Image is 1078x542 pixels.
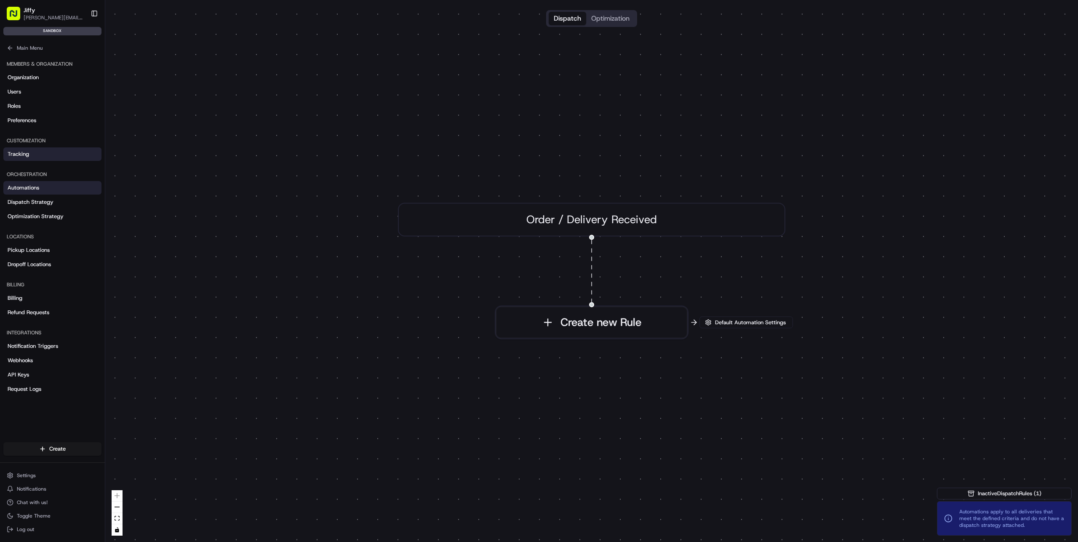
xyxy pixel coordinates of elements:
[68,118,139,133] a: 💻API Documentation
[3,85,101,99] a: Users
[24,14,84,21] button: [PERSON_NAME][EMAIL_ADDRESS][DOMAIN_NAME]
[71,123,78,129] div: 💻
[8,88,21,96] span: Users
[8,198,53,206] span: Dispatch Strategy
[3,210,101,223] a: Optimization Strategy
[3,354,101,367] a: Webhooks
[112,513,123,524] button: fit view
[959,508,1065,529] span: Automations apply to all deliveries that meet the defined criteria and do not have a dispatch str...
[3,368,101,382] a: API Keys
[3,3,87,24] button: Jiffy[PERSON_NAME][EMAIL_ADDRESS][DOMAIN_NAME]
[3,510,101,522] button: Toggle Theme
[24,6,35,14] button: Jiffy
[5,118,68,133] a: 📗Knowledge Base
[3,483,101,495] button: Notifications
[3,57,101,71] div: Members & Organization
[3,42,101,54] button: Main Menu
[8,246,50,254] span: Pickup Locations
[84,142,102,149] span: Pylon
[3,523,101,535] button: Log out
[3,497,101,508] button: Chat with us!
[112,502,123,513] button: zoom out
[3,27,101,35] div: sandbox
[8,385,41,393] span: Request Logs
[8,117,36,124] span: Preferences
[22,54,139,63] input: Clear
[17,526,34,533] span: Log out
[49,445,66,453] span: Create
[17,513,51,519] span: Toggle Theme
[3,306,101,319] a: Refund Requests
[3,99,101,113] a: Roles
[17,45,43,51] span: Main Menu
[3,243,101,257] a: Pickup Locations
[3,147,101,161] a: Tracking
[8,150,29,158] span: Tracking
[3,470,101,481] button: Settings
[3,258,101,271] a: Dropoff Locations
[3,339,101,353] a: Notification Triggers
[8,80,24,95] img: 1736555255976-a54dd68f-1ca7-489b-9aae-adbdc363a1c4
[3,382,101,396] a: Request Logs
[3,71,101,84] a: Organization
[978,490,1041,497] span: Inactive Dispatch Rules ( 1 )
[8,261,51,268] span: Dropoff Locations
[8,33,153,47] p: Welcome 👋
[8,74,39,81] span: Organization
[8,309,49,316] span: Refund Requests
[713,319,787,326] span: Default Automation Settings
[8,123,15,129] div: 📗
[17,486,46,492] span: Notifications
[17,499,48,506] span: Chat with us!
[699,317,793,328] button: Default Automation Settings
[112,524,123,536] button: toggle interactivity
[398,203,785,237] div: Order / Delivery Received
[8,102,21,110] span: Roles
[3,195,101,209] a: Dispatch Strategy
[937,488,1072,499] button: InactiveDispatchRules (1)
[29,88,107,95] div: We're available if you need us!
[8,213,64,220] span: Optimization Strategy
[59,142,102,149] a: Powered byPylon
[8,8,25,25] img: Nash
[3,181,101,195] a: Automations
[3,442,101,456] button: Create
[3,114,101,127] a: Preferences
[586,12,635,25] button: Optimization
[8,342,58,350] span: Notification Triggers
[29,80,138,88] div: Start new chat
[3,168,101,181] div: Orchestration
[17,472,36,479] span: Settings
[3,134,101,147] div: Customization
[80,122,135,130] span: API Documentation
[8,357,33,364] span: Webhooks
[496,307,688,339] button: Create new Rule
[3,278,101,291] div: Billing
[8,294,22,302] span: Billing
[3,326,101,339] div: Integrations
[8,184,39,192] span: Automations
[3,291,101,305] a: Billing
[3,230,101,243] div: Locations
[17,122,64,130] span: Knowledge Base
[143,83,153,93] button: Start new chat
[8,371,29,379] span: API Keys
[549,12,586,25] button: Dispatch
